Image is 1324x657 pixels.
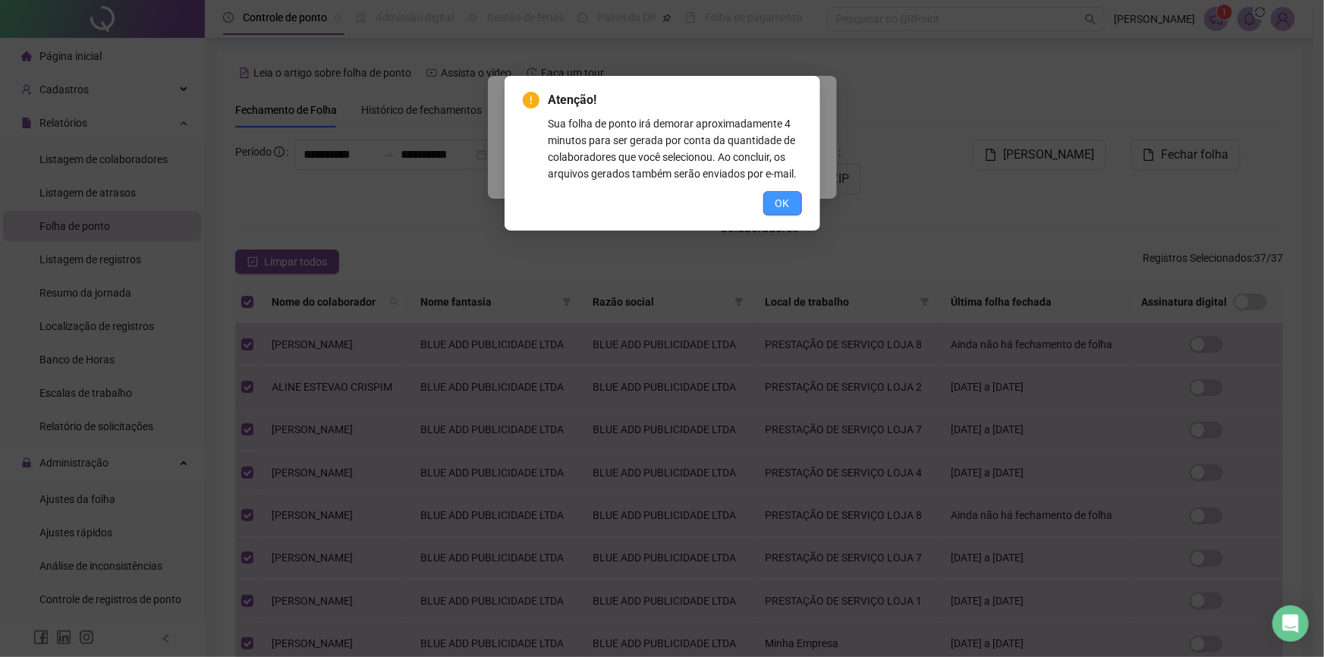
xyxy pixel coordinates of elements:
span: Atenção! [549,91,802,109]
button: OK [763,191,802,215]
span: OK [775,195,790,212]
div: Open Intercom Messenger [1272,605,1309,642]
div: Sua folha de ponto irá demorar aproximadamente 4 minutos para ser gerada por conta da quantidade ... [549,115,802,182]
span: exclamation-circle [523,92,539,108]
